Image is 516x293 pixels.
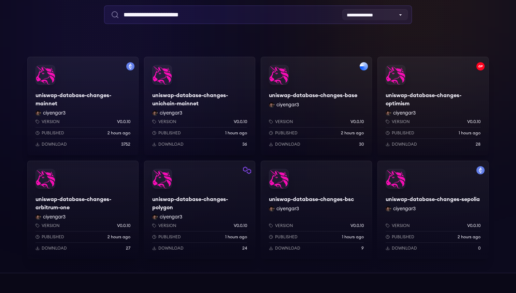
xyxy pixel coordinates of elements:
button: ciyengar3 [160,110,182,117]
p: Version [158,119,176,124]
p: 1 hours ago [342,234,364,240]
p: v0.0.10 [467,119,481,124]
a: Filter by polygon networkuniswap-database-changes-polygonuniswap-database-changes-polygonciyengar... [144,161,255,259]
p: Published [158,130,181,136]
p: 2 hours ago [341,130,364,136]
p: Version [42,223,60,228]
p: 1 hours ago [225,234,247,240]
p: 2 hours ago [107,234,130,240]
p: 3752 [121,142,130,147]
p: Download [392,245,417,251]
img: Filter by mainnet network [126,62,134,70]
p: Published [392,130,414,136]
p: 28 [476,142,481,147]
p: v0.0.10 [467,223,481,228]
p: v0.0.10 [350,223,364,228]
button: ciyengar3 [393,110,416,117]
p: Published [158,234,181,240]
a: uniswap-database-changes-unichain-mainnetuniswap-database-changes-unichain-mainnetciyengar3 ciyen... [144,57,255,155]
p: Published [42,130,64,136]
button: ciyengar3 [160,214,182,221]
p: Published [275,130,298,136]
button: ciyengar3 [43,110,66,117]
p: 27 [126,245,130,251]
a: uniswap-database-changes-arbitrum-oneuniswap-database-changes-arbitrum-oneciyengar3 ciyengar3Vers... [27,161,139,259]
p: 1 hours ago [459,130,481,136]
p: 36 [242,142,247,147]
p: Version [275,223,293,228]
p: Download [158,142,184,147]
p: 1 hours ago [225,130,247,136]
p: Download [392,142,417,147]
a: Filter by sepolia networkuniswap-database-changes-sepoliauniswap-database-changes-sepoliaciyengar... [377,161,489,259]
p: 30 [359,142,364,147]
p: v0.0.10 [234,223,247,228]
p: Version [392,119,410,124]
p: Download [275,142,300,147]
p: Download [158,245,184,251]
button: ciyengar3 [393,205,416,212]
button: ciyengar3 [276,205,299,212]
p: 9 [361,245,364,251]
img: Filter by sepolia network [476,166,485,174]
img: Filter by optimism network [476,62,485,70]
p: 0 [478,245,481,251]
p: v0.0.10 [117,223,130,228]
p: Published [392,234,414,240]
p: Published [275,234,298,240]
p: Download [275,245,300,251]
p: 2 hours ago [107,130,130,136]
a: Filter by base networkuniswap-database-changes-baseuniswap-database-changes-baseciyengar3 ciyenga... [261,57,372,155]
p: Version [158,223,176,228]
p: Published [42,234,64,240]
p: Download [42,142,67,147]
a: Filter by mainnet networkuniswap-database-changes-mainnetuniswap-database-changes-mainnetciyengar... [27,57,139,155]
p: v0.0.10 [117,119,130,124]
img: Filter by base network [360,62,368,70]
p: v0.0.10 [234,119,247,124]
p: 2 hours ago [458,234,481,240]
button: ciyengar3 [276,102,299,108]
p: 24 [242,245,247,251]
p: Download [42,245,67,251]
button: ciyengar3 [43,214,66,221]
a: uniswap-database-changes-bscuniswap-database-changes-bscciyengar3 ciyengar3Versionv0.0.10Publishe... [261,161,372,259]
p: Version [392,223,410,228]
p: v0.0.10 [350,119,364,124]
a: Filter by optimism networkuniswap-database-changes-optimismuniswap-database-changes-optimismciyen... [377,57,489,155]
p: Version [275,119,293,124]
img: Filter by polygon network [243,166,251,174]
p: Version [42,119,60,124]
